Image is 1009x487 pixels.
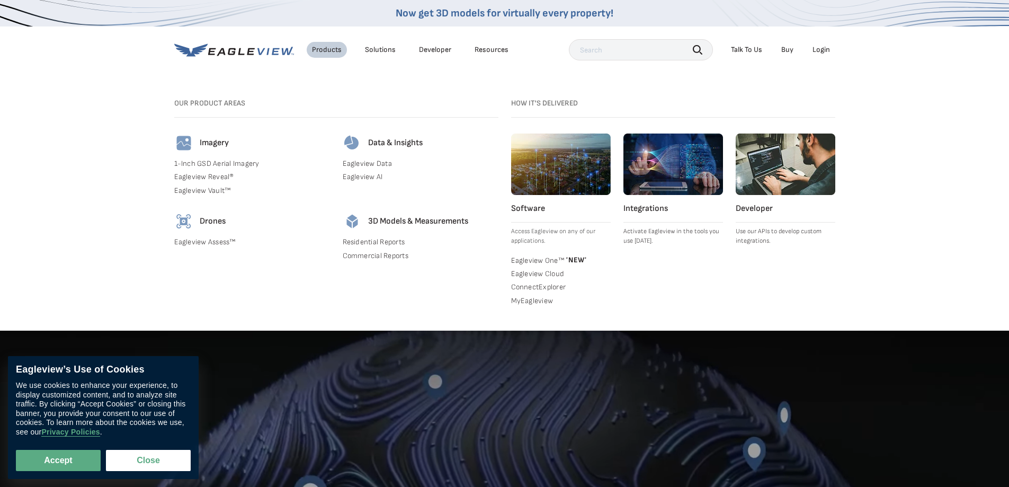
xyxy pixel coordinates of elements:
[343,212,362,231] img: 3d-models-icon.svg
[511,296,611,306] a: MyEagleview
[511,269,611,279] a: Eagleview Cloud
[174,172,330,182] a: Eagleview Reveal®
[511,254,611,265] a: Eagleview One™ *NEW*
[16,450,101,471] button: Accept
[736,203,835,214] h4: Developer
[16,381,191,437] div: We use cookies to enhance your experience, to display customized content, and to analyze site tra...
[106,450,191,471] button: Close
[781,45,793,55] a: Buy
[623,203,723,214] h4: Integrations
[511,134,611,195] img: software.webp
[368,216,468,227] h4: 3D Models & Measurements
[419,45,451,55] a: Developer
[736,134,835,195] img: developer.webp
[200,216,226,227] h4: Drones
[343,134,362,153] img: data-icon.svg
[343,172,498,182] a: Eagleview AI
[511,227,611,246] p: Access Eagleview on any of our applications.
[174,159,330,169] a: 1-Inch GSD Aerial Imagery
[511,203,611,214] h4: Software
[174,237,330,247] a: Eagleview Assess™
[475,45,508,55] div: Resources
[511,282,611,292] a: ConnectExplorer
[623,227,723,246] p: Activate Eagleview in the tools you use [DATE].
[174,134,193,153] img: imagery-icon.svg
[736,134,835,246] a: Developer Use our APIs to develop custom integrations.
[812,45,830,55] div: Login
[564,255,587,264] span: NEW
[200,138,229,148] h4: Imagery
[343,159,498,169] a: Eagleview Data
[731,45,762,55] div: Talk To Us
[174,212,193,231] img: drones-icon.svg
[623,134,723,195] img: integrations.webp
[511,99,835,108] h3: How it's Delivered
[343,251,498,261] a: Commercial Reports
[343,237,498,247] a: Residential Reports
[569,39,713,60] input: Search
[365,45,396,55] div: Solutions
[623,134,723,246] a: Integrations Activate Eagleview in the tools you use [DATE].
[312,45,342,55] div: Products
[736,227,835,246] p: Use our APIs to develop custom integrations.
[16,364,191,376] div: Eagleview’s Use of Cookies
[174,186,330,196] a: Eagleview Vault™
[174,99,498,108] h3: Our Product Areas
[396,7,613,20] a: Now get 3D models for virtually every property!
[41,428,100,437] a: Privacy Policies
[368,138,423,148] h4: Data & Insights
